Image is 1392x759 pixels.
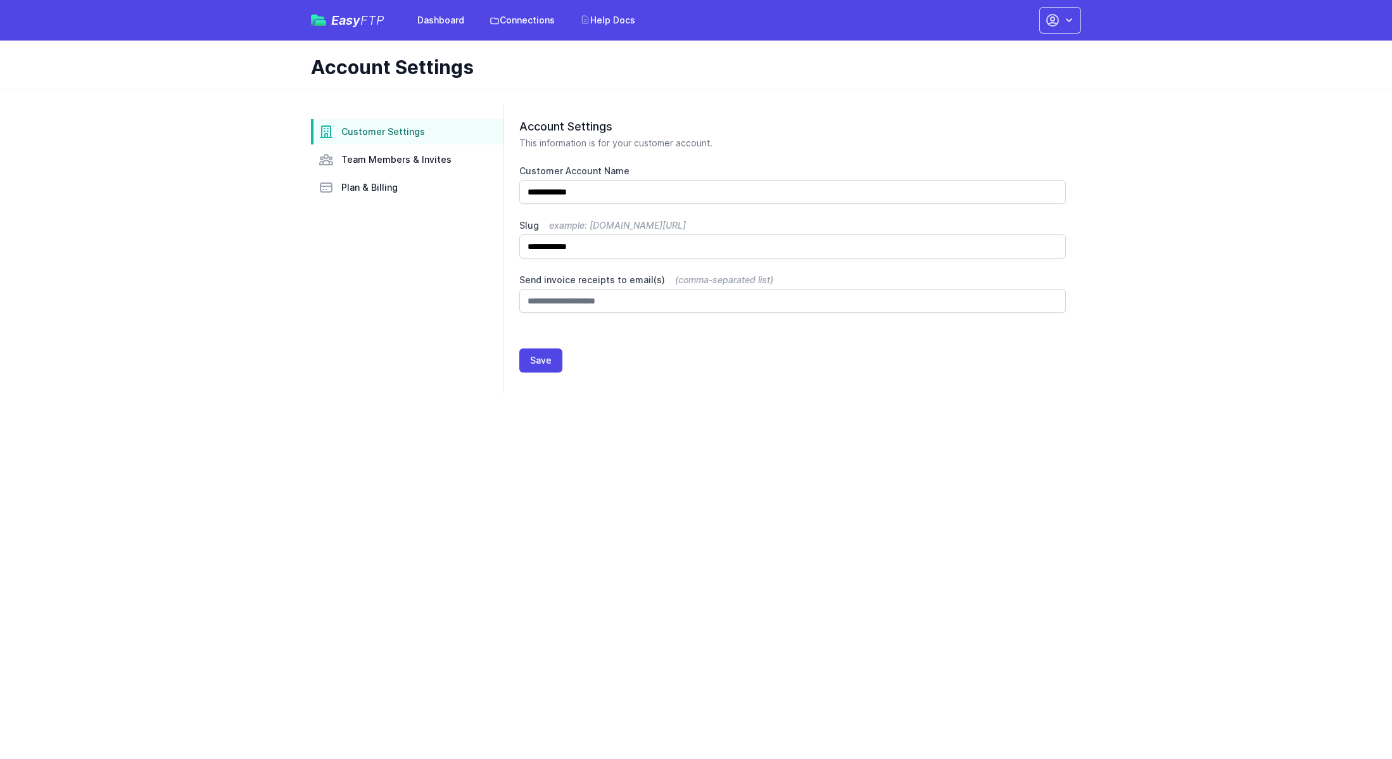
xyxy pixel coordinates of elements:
span: Customer Settings [341,125,425,138]
span: (comma-separated list) [675,274,773,285]
span: FTP [360,13,384,28]
span: Easy [331,14,384,27]
img: easyftp_logo.png [311,15,326,26]
span: Team Members & Invites [341,153,452,166]
a: Connections [482,9,562,32]
label: Send invoice receipts to email(s) [519,274,1066,286]
a: EasyFTP [311,14,384,27]
a: Plan & Billing [311,175,503,200]
a: Customer Settings [311,119,503,144]
span: Plan & Billing [341,181,398,194]
label: Slug [519,219,1066,232]
button: Save [519,348,562,373]
a: Dashboard [410,9,472,32]
span: example: [DOMAIN_NAME][URL] [549,220,686,231]
a: Team Members & Invites [311,147,503,172]
p: This information is for your customer account. [519,137,1066,150]
h1: Account Settings [311,56,1071,79]
a: Help Docs [573,9,643,32]
label: Customer Account Name [519,165,1066,177]
h2: Account Settings [519,119,1066,134]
